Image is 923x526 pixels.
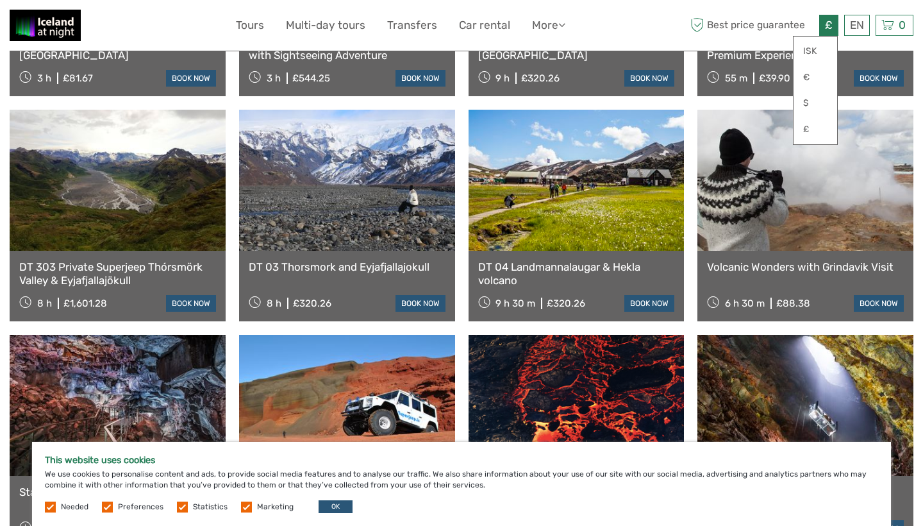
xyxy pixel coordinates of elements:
a: Volcanic Wonders with Grindavik Visit [707,260,904,273]
span: 8 h [267,298,281,309]
a: book now [166,295,216,312]
label: Marketing [257,502,294,513]
span: 3 h [37,72,51,84]
a: DT 303 Private Superjeep Thórsmörk Valley & Eyjafjallajökull [19,260,216,287]
span: 9 h 30 m [495,298,535,309]
a: Standard Lava Tunnel Tour [19,486,216,498]
div: £320.26 [521,72,560,84]
label: Statistics [193,502,228,513]
a: DT 04 Landmannalaugar & Hekla volcano [478,260,675,287]
span: £ [825,19,833,31]
a: book now [395,295,445,312]
label: Preferences [118,502,163,513]
a: £ [794,118,837,141]
span: 8 h [37,298,52,309]
span: 55 m [725,72,747,84]
button: Open LiveChat chat widget [147,20,163,35]
a: book now [166,70,216,87]
div: £1,601.28 [63,298,107,309]
span: Best price guarantee [688,15,817,36]
button: OK [319,500,353,513]
a: More [532,16,565,35]
h5: This website uses cookies [45,455,878,466]
span: 0 [897,19,908,31]
div: We use cookies to personalise content and ads, to provide social media features and to analyse ou... [32,442,891,526]
a: ISK [794,40,837,63]
div: £320.26 [293,298,331,309]
a: book now [854,70,904,87]
a: $ [794,92,837,115]
a: Multi-day tours [286,16,365,35]
div: £39.90 [759,72,790,84]
div: £81.67 [63,72,93,84]
p: We're away right now. Please check back later! [18,22,145,33]
span: 9 h [495,72,510,84]
a: book now [624,70,674,87]
div: £544.25 [292,72,330,84]
span: 3 h [267,72,281,84]
img: 2375-0893e409-a1bb-4841-adb0-b7e32975a913_logo_small.jpg [10,10,81,41]
a: Tours [236,16,264,35]
div: £88.38 [776,298,810,309]
a: Transfers [387,16,437,35]
div: EN [844,15,870,36]
a: Car rental [459,16,510,35]
a: book now [854,295,904,312]
div: £320.26 [547,298,585,309]
a: book now [624,295,674,312]
span: 6 h 30 m [725,298,765,309]
label: Needed [61,502,88,513]
a: book now [395,70,445,87]
a: € [794,66,837,89]
a: DT 03 Thorsmork and Eyjafjallajokull [249,260,445,273]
